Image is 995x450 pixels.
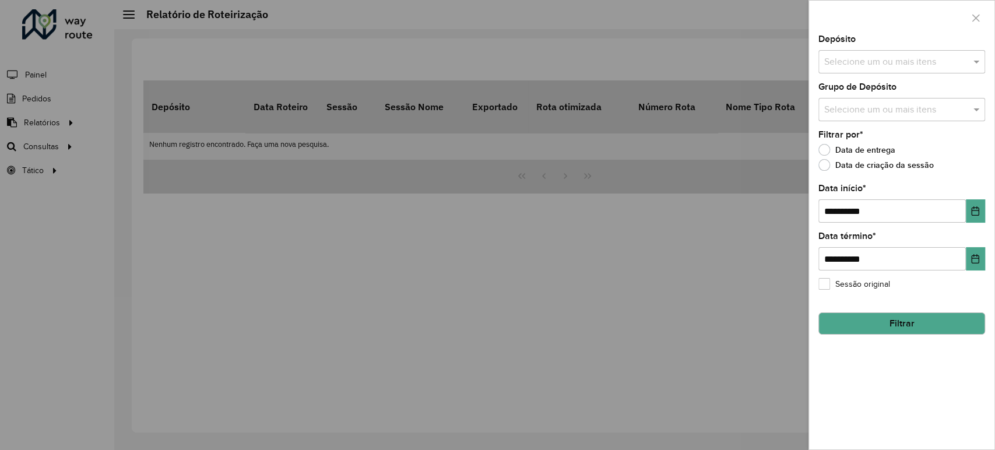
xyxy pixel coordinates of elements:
label: Sessão original [818,278,890,290]
button: Filtrar [818,312,985,335]
label: Depósito [818,32,856,46]
button: Choose Date [966,247,985,270]
label: Filtrar por [818,128,863,142]
label: Data de criação da sessão [818,159,934,171]
label: Data término [818,229,876,243]
label: Data início [818,181,866,195]
label: Grupo de Depósito [818,80,896,94]
label: Data de entrega [818,144,895,156]
button: Choose Date [966,199,985,223]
